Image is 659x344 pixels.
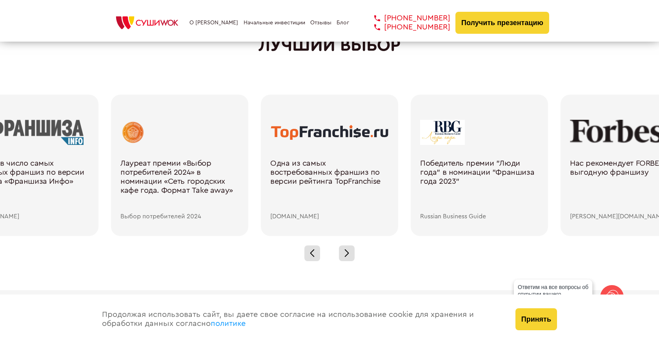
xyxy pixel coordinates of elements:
a: Блог [337,20,349,26]
div: Продолжая использовать сайт, вы даете свое согласие на использование cookie для хранения и обрабо... [94,295,508,344]
div: Выбор потребителей 2024 [120,213,239,220]
a: Начальные инвестиции [244,20,305,26]
button: Принять [515,308,557,330]
div: Ответим на все вопросы об открытии вашего [PERSON_NAME]! [514,280,592,309]
a: [PHONE_NUMBER] [362,14,450,23]
a: политике [211,320,246,328]
button: Получить презентацию [455,12,549,34]
a: О [PERSON_NAME] [189,20,238,26]
img: СУШИWOK [110,14,184,31]
a: Отзывы [310,20,331,26]
a: [PHONE_NUMBER] [362,23,450,32]
div: Одна из самых востребованных франшиз по версии рейтинга TopFranchise [270,159,389,213]
div: [DOMAIN_NAME] [270,213,389,220]
div: Russian Business Guide [420,213,539,220]
div: Лауреат премии «Выбор потребителей 2024» в номинации «Сеть городских кафе года. Формат Take away» [120,159,239,213]
div: Победитель премии "Люди года" в номинации "Франшиза года 2023" [420,159,539,213]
